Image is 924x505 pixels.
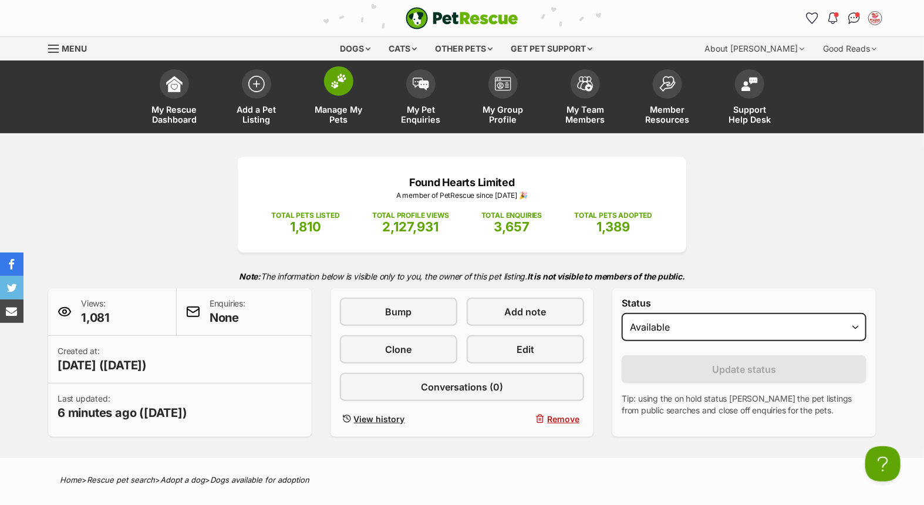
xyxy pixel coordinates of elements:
a: Edit [467,335,584,363]
span: Edit [517,342,534,356]
img: team-members-icon-5396bd8760b3fe7c0b43da4ab00e1e3bb1a5d9ba89233759b79545d2d3fc5d0d.svg [577,76,593,92]
img: chat-41dd97257d64d25036548639549fe6c8038ab92f7586957e7f3b1b290dea8141.svg [848,12,861,24]
button: Notifications [824,9,842,28]
div: Other pets [427,37,501,60]
span: Update status [712,362,776,376]
button: My account [866,9,885,28]
img: help-desk-icon-fdf02630f3aa405de69fd3d07c3f3aa587a6932b1a1747fa1d2bba05be0121f9.svg [741,77,758,91]
span: 1,810 [290,219,321,234]
span: Menu [62,43,87,53]
span: Remove [547,413,579,425]
img: logo-e224e6f780fb5917bec1dbf3a21bbac754714ae5b6737aabdf751b685950b380.svg [406,7,518,29]
span: None [210,309,245,326]
a: View history [340,410,457,427]
p: The information below is visible only to you, the owner of this pet listing. [48,264,876,288]
span: [DATE] ([DATE]) [58,357,147,373]
strong: It is not visible to members of the public. [527,271,685,281]
span: Add note [505,305,547,319]
a: Add a Pet Listing [215,63,298,133]
a: Manage My Pets [298,63,380,133]
a: Conversations [845,9,864,28]
p: TOTAL PROFILE VIEWS [372,210,449,221]
div: Dogs [332,37,379,60]
p: Created at: [58,345,147,373]
p: TOTAL PETS LISTED [272,210,340,221]
a: My Rescue Dashboard [133,63,215,133]
div: About [PERSON_NAME] [696,37,812,60]
a: My Team Members [544,63,626,133]
p: A member of PetRescue since [DATE] 🎉 [255,190,669,201]
div: Cats [381,37,426,60]
span: Clone [385,342,412,356]
a: Support Help Desk [709,63,791,133]
a: Adopt a dog [160,475,205,484]
img: add-pet-listing-icon-0afa8454b4691262ce3f59096e99ab1cd57d4a30225e0717b998d2c9b9846f56.svg [248,76,265,92]
a: My Group Profile [462,63,544,133]
span: 6 minutes ago ([DATE]) [58,405,187,421]
a: Clone [340,335,457,363]
img: pet-enquiries-icon-7e3ad2cf08bfb03b45e93fb7055b45f3efa6380592205ae92323e6603595dc1f.svg [413,78,429,90]
a: Favourites [802,9,821,28]
span: Manage My Pets [312,105,365,124]
span: 1,389 [596,219,630,234]
a: Dogs available for adoption [210,475,309,484]
strong: Note: [239,271,261,281]
p: Found Hearts Limited [255,174,669,190]
img: dashboard-icon-eb2f2d2d3e046f16d808141f083e7271f6b2e854fb5c12c21221c1fb7104beca.svg [166,76,183,92]
span: My Pet Enquiries [394,105,447,124]
span: View history [354,413,405,425]
span: 3,657 [494,219,530,234]
a: Menu [48,37,95,58]
p: TOTAL ENQUIRIES [481,210,542,221]
div: > > > [31,476,893,484]
a: PetRescue [406,7,518,29]
span: Add a Pet Listing [230,105,283,124]
img: notifications-46538b983faf8c2785f20acdc204bb7945ddae34d4c08c2a6579f10ce5e182be.svg [828,12,838,24]
img: group-profile-icon-3fa3cf56718a62981997c0bc7e787c4b2cf8bcc04b72c1350f741eb67cf2f40e.svg [495,77,511,91]
label: Status [622,298,866,308]
p: TOTAL PETS ADOPTED [574,210,652,221]
a: My Pet Enquiries [380,63,462,133]
a: Conversations (0) [340,373,585,401]
span: My Group Profile [477,105,530,124]
span: My Rescue Dashboard [148,105,201,124]
img: manage-my-pets-icon-02211641906a0b7f246fdf0571729dbe1e7629f14944591b6c1af311fb30b64b.svg [331,73,347,89]
span: My Team Members [559,105,612,124]
a: Rescue pet search [87,475,155,484]
span: Member Resources [641,105,694,124]
div: Good Reads [815,37,885,60]
a: Bump [340,298,457,326]
span: 1,081 [81,309,110,326]
span: Bump [385,305,412,319]
p: Enquiries: [210,298,245,326]
button: Update status [622,355,866,383]
p: Last updated: [58,393,187,421]
a: Member Resources [626,63,709,133]
span: Support Help Desk [723,105,776,124]
img: VIC Dogs profile pic [869,12,881,24]
span: 2,127,931 [382,219,439,234]
a: Add note [467,298,584,326]
ul: Account quick links [802,9,885,28]
span: Conversations (0) [421,380,503,394]
img: member-resources-icon-8e73f808a243e03378d46382f2149f9095a855e16c252ad45f914b54edf8863c.svg [659,76,676,92]
iframe: Help Scout Beacon - Open [865,446,901,482]
a: Home [60,475,82,484]
div: Get pet support [503,37,601,60]
button: Remove [467,410,584,427]
p: Views: [81,298,110,326]
p: Tip: using the on hold status [PERSON_NAME] the pet listings from public searches and close off e... [622,393,866,416]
